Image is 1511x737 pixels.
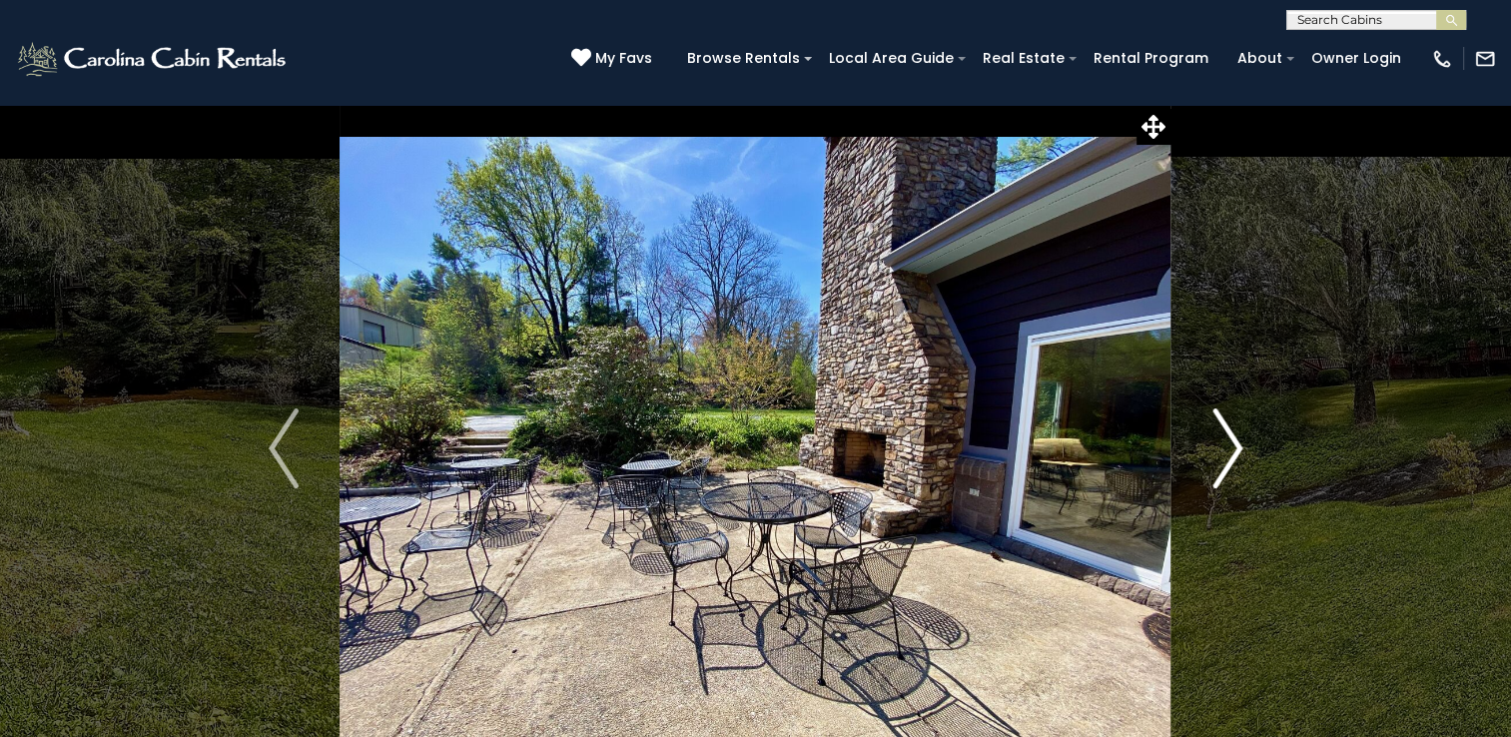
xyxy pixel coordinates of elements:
[269,408,299,488] img: arrow
[677,43,810,74] a: Browse Rentals
[1301,43,1411,74] a: Owner Login
[1212,408,1242,488] img: arrow
[1227,43,1292,74] a: About
[1431,48,1453,70] img: phone-regular-white.png
[819,43,964,74] a: Local Area Guide
[973,43,1075,74] a: Real Estate
[1084,43,1218,74] a: Rental Program
[1474,48,1496,70] img: mail-regular-white.png
[595,48,652,69] span: My Favs
[571,48,657,70] a: My Favs
[15,39,292,79] img: White-1-2.png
